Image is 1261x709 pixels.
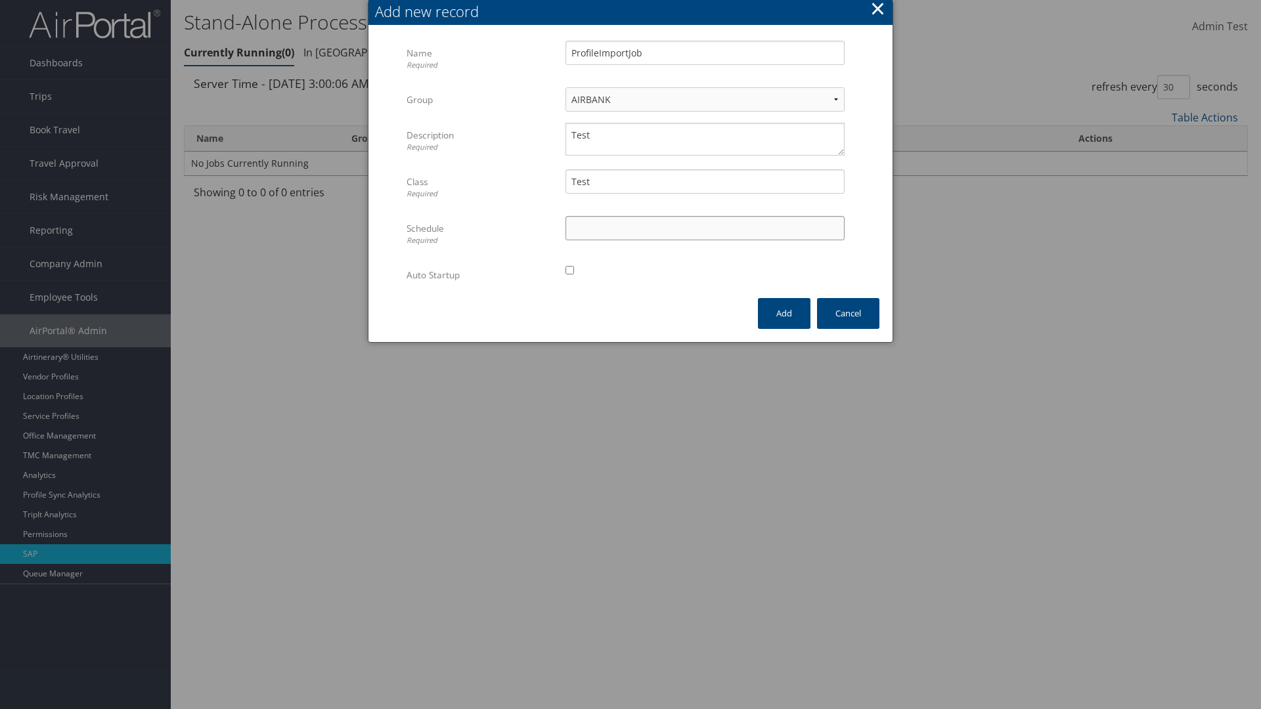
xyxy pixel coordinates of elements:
[407,188,556,200] div: Required
[407,142,556,153] div: Required
[758,298,810,329] button: Add
[407,123,556,159] label: Description
[375,1,893,22] div: Add new record
[407,41,556,77] label: Name
[407,216,556,252] label: Schedule
[817,298,879,329] button: Cancel
[407,235,556,246] div: Required
[407,87,556,112] label: Group
[407,60,556,71] div: Required
[407,169,556,205] label: Class
[407,263,556,288] label: Auto Startup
